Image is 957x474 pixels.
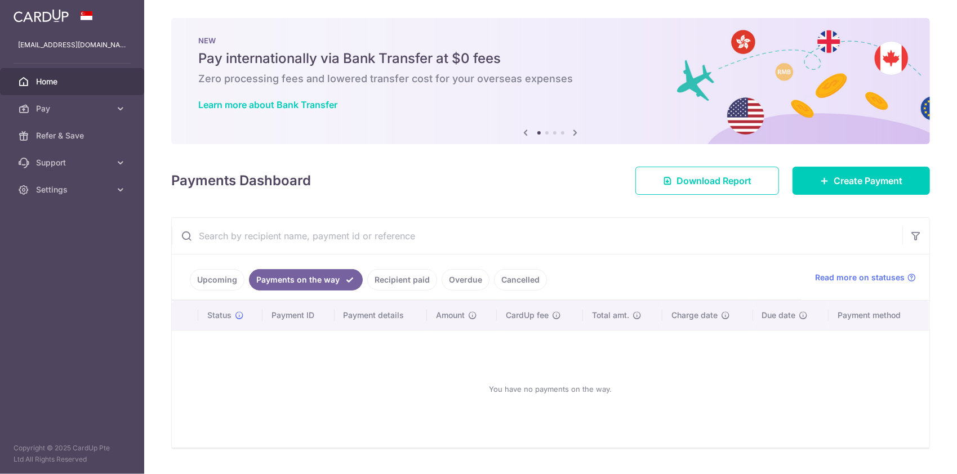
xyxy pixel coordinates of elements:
[815,272,916,283] a: Read more on statuses
[676,174,751,187] span: Download Report
[829,301,929,330] th: Payment method
[506,310,549,321] span: CardUp fee
[635,167,779,195] a: Download Report
[207,310,232,321] span: Status
[762,310,796,321] span: Due date
[36,157,110,168] span: Support
[185,339,916,439] div: You have no payments on the way.
[335,301,428,330] th: Payment details
[36,76,110,87] span: Home
[198,72,903,86] h6: Zero processing fees and lowered transfer cost for your overseas expenses
[436,310,465,321] span: Amount
[367,269,437,290] a: Recipient paid
[36,184,110,195] span: Settings
[249,269,363,290] a: Payments on the way
[198,36,903,45] p: NEW
[592,310,629,321] span: Total amt.
[36,103,110,114] span: Pay
[171,18,930,144] img: Bank transfer banner
[198,50,903,68] h5: Pay internationally via Bank Transfer at $0 fees
[815,272,905,283] span: Read more on statuses
[442,269,489,290] a: Overdue
[671,310,718,321] span: Charge date
[198,99,337,110] a: Learn more about Bank Transfer
[36,130,110,141] span: Refer & Save
[171,171,311,191] h4: Payments Dashboard
[262,301,334,330] th: Payment ID
[494,269,547,290] a: Cancelled
[190,269,244,290] a: Upcoming
[172,218,902,254] input: Search by recipient name, payment id or reference
[793,167,930,195] a: Create Payment
[14,9,69,23] img: CardUp
[18,39,126,51] p: [EMAIL_ADDRESS][DOMAIN_NAME]
[834,174,902,187] span: Create Payment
